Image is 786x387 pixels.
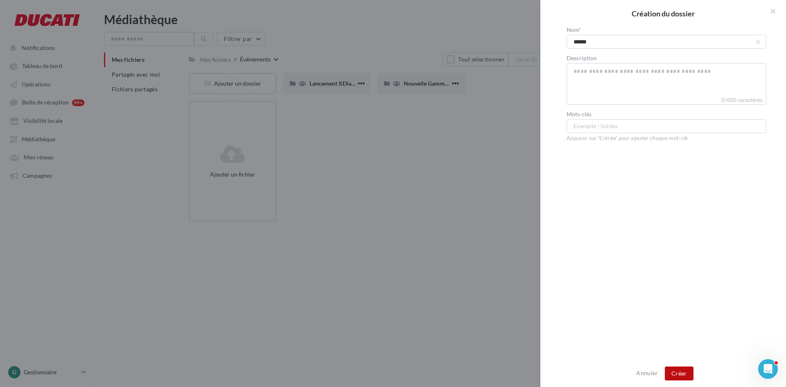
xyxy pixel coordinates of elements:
[633,368,661,378] button: Annuler
[567,96,766,105] label: 0/600 caractères
[553,10,773,17] h2: Création du dossier
[567,55,766,61] label: Description
[567,135,766,142] div: Appuyer sur 'Entrée' pour ajouter chaque mot-clé
[758,359,778,379] iframe: Intercom live chat
[567,111,766,117] label: Mots-clés
[665,367,693,380] button: Créer
[574,122,618,131] span: Exemple : Soldes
